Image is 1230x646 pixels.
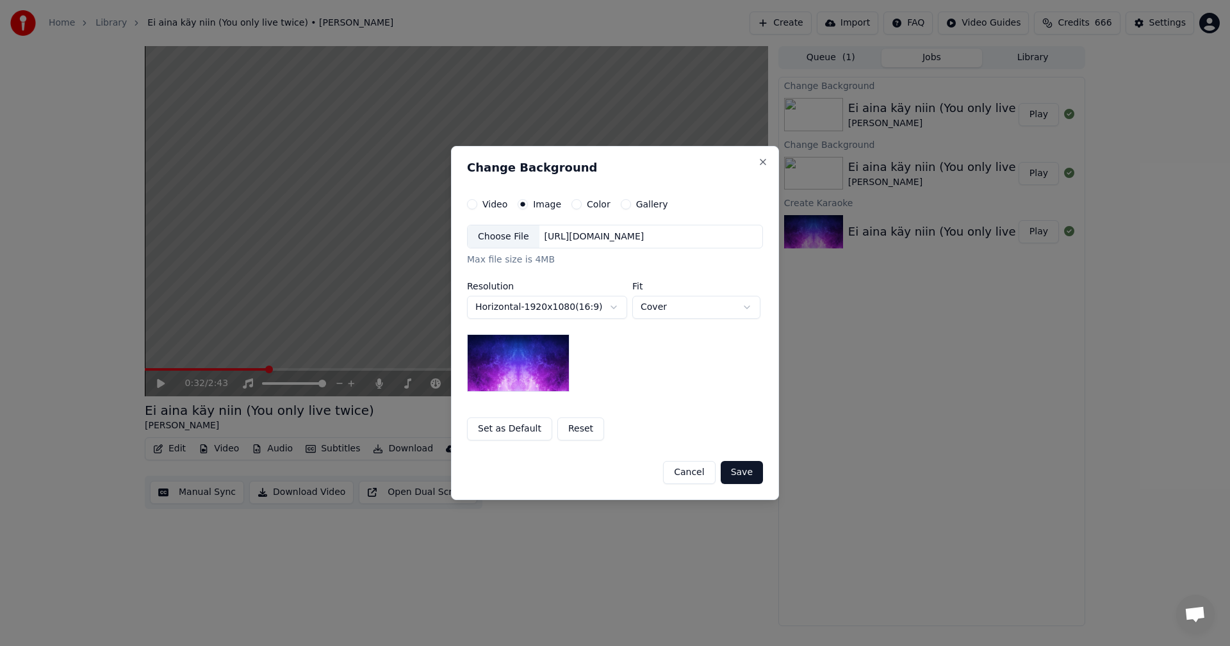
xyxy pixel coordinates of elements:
button: Save [721,461,763,484]
button: Cancel [663,461,715,484]
button: Reset [557,417,604,440]
div: [URL][DOMAIN_NAME] [539,230,650,243]
button: Set as Default [467,417,552,440]
h2: Change Background [467,162,763,174]
div: Choose File [468,225,539,248]
div: Max file size is 4MB [467,254,763,267]
label: Image [533,200,561,209]
label: Fit [632,282,760,291]
label: Resolution [467,282,627,291]
label: Color [587,200,611,209]
label: Video [482,200,507,209]
label: Gallery [636,200,668,209]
